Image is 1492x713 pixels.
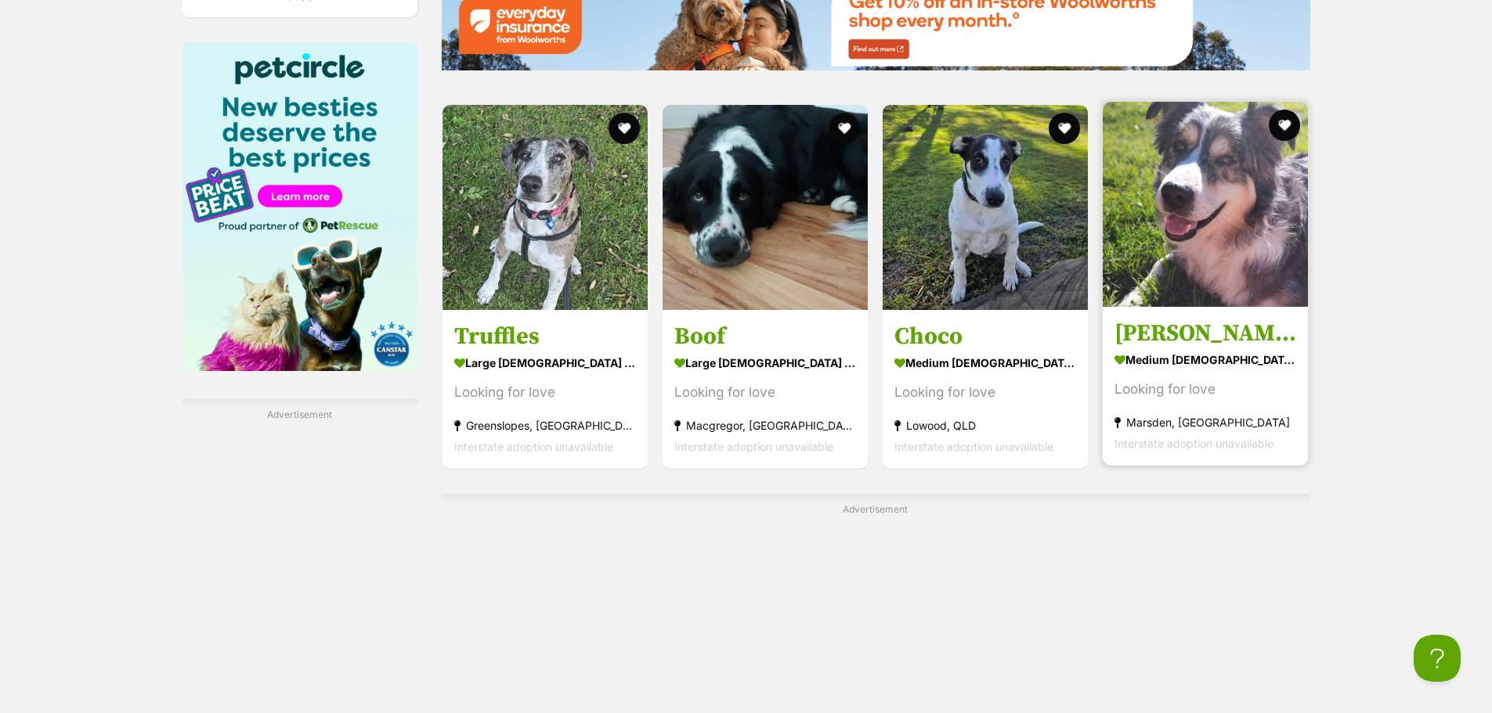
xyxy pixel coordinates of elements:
[894,382,1076,403] div: Looking for love
[454,322,636,351] h3: Truffles
[894,322,1076,351] h3: Choco
[1114,412,1296,433] strong: Marsden, [GEOGRAPHIC_DATA]
[1049,113,1080,144] button: favourite
[454,440,613,453] span: Interstate adoption unavailable
[674,382,856,403] div: Looking for love
[894,440,1053,453] span: Interstate adoption unavailable
[454,351,636,374] strong: large [DEMOGRAPHIC_DATA] Dog
[663,105,868,310] img: Boof - Border Collie Dog
[454,415,636,436] strong: Greenslopes, [GEOGRAPHIC_DATA]
[1103,102,1308,307] img: Havard - Border Collie x Australian Koolie Dog
[1114,379,1296,400] div: Looking for love
[443,105,648,310] img: Truffles - Catahoula Leopard Dog
[674,322,856,351] h3: Boof
[883,310,1088,469] a: Choco medium [DEMOGRAPHIC_DATA] Dog Looking for love Lowood, QLD Interstate adoption unavailable
[894,415,1076,436] strong: Lowood, QLD
[894,351,1076,374] strong: medium [DEMOGRAPHIC_DATA] Dog
[1103,307,1308,466] a: [PERSON_NAME] medium [DEMOGRAPHIC_DATA] Dog Looking for love Marsden, [GEOGRAPHIC_DATA] Interstat...
[674,415,856,436] strong: Macgregor, [GEOGRAPHIC_DATA]
[674,440,833,453] span: Interstate adoption unavailable
[1270,110,1301,141] button: favourite
[674,351,856,374] strong: large [DEMOGRAPHIC_DATA] Dog
[1114,319,1296,348] h3: [PERSON_NAME]
[663,310,868,469] a: Boof large [DEMOGRAPHIC_DATA] Dog Looking for love Macgregor, [GEOGRAPHIC_DATA] Interstate adopti...
[883,105,1088,310] img: Choco - Border Collie Dog
[443,310,648,469] a: Truffles large [DEMOGRAPHIC_DATA] Dog Looking for love Greenslopes, [GEOGRAPHIC_DATA] Interstate ...
[1414,635,1461,682] iframe: Help Scout Beacon - Open
[1114,437,1273,450] span: Interstate adoption unavailable
[454,382,636,403] div: Looking for love
[1114,348,1296,371] strong: medium [DEMOGRAPHIC_DATA] Dog
[182,42,417,371] img: Pet Circle promo banner
[609,113,640,144] button: favourite
[829,113,860,144] button: favourite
